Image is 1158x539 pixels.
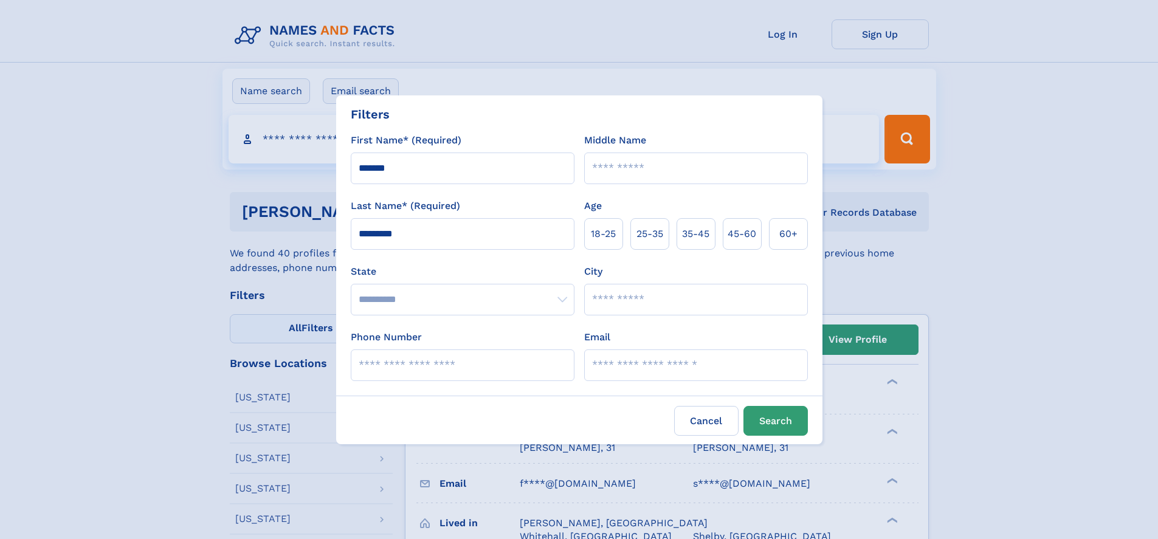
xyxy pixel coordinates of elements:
div: Filters [351,105,390,123]
span: 45‑60 [728,227,756,241]
label: Cancel [674,406,739,436]
label: Middle Name [584,133,646,148]
label: Age [584,199,602,213]
label: Phone Number [351,330,422,345]
span: 25‑35 [636,227,663,241]
label: City [584,264,602,279]
label: First Name* (Required) [351,133,461,148]
label: Email [584,330,610,345]
span: 60+ [779,227,798,241]
span: 18‑25 [591,227,616,241]
label: Last Name* (Required) [351,199,460,213]
span: 35‑45 [682,227,709,241]
label: State [351,264,574,279]
button: Search [743,406,808,436]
